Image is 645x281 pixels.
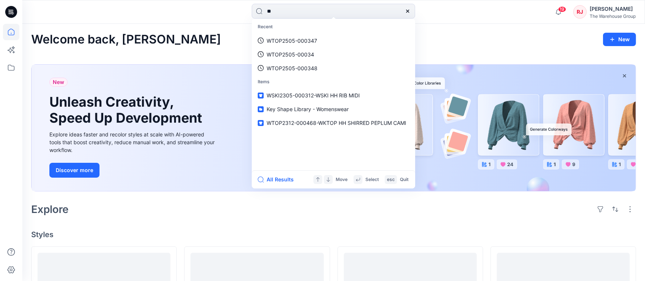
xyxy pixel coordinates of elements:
[267,92,360,98] span: WSKI2305-000312-WSKI HH RIB MIDI
[365,176,379,184] p: Select
[253,88,414,102] a: WSKI2305-000312-WSKI HH RIB MIDI
[267,37,317,45] p: WTOP2505-000347
[253,20,414,34] p: Recent
[49,94,205,126] h1: Unleash Creativity, Speed Up Development
[31,203,69,215] h2: Explore
[31,33,221,46] h2: Welcome back, [PERSON_NAME]
[53,78,64,87] span: New
[336,176,348,184] p: Move
[49,130,216,154] div: Explore ideas faster and recolor styles at scale with AI-powered tools that boost creativity, red...
[49,163,216,178] a: Discover more
[267,120,406,126] span: WTOP2312-000468-WKTOP HH SHIRRED PEPLUM CAMI
[400,176,408,184] p: Quit
[267,106,349,112] span: Key Shape Library - Womenswear
[267,51,314,58] p: WTOP2505-00034
[253,75,414,89] p: Items
[253,48,414,61] a: WTOP2505-00034
[31,230,636,239] h4: Styles
[267,64,317,72] p: WTOP2505-000348
[49,163,100,178] button: Discover more
[253,116,414,130] a: WTOP2312-000468-WKTOP HH SHIRRED PEPLUM CAMI
[603,33,636,46] button: New
[590,4,636,13] div: [PERSON_NAME]
[253,102,414,116] a: Key Shape Library - Womenswear
[253,34,414,48] a: WTOP2505-000347
[387,176,395,184] p: esc
[258,175,299,184] button: All Results
[558,6,566,12] span: 19
[253,61,414,75] a: WTOP2505-000348
[573,5,587,19] div: RJ
[590,13,636,19] div: The Warehouse Group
